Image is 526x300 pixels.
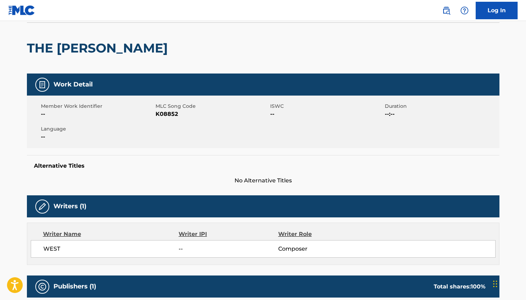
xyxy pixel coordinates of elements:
img: search [442,6,451,15]
span: ISWC [270,103,383,110]
div: Help [457,4,471,18]
span: -- [41,110,154,118]
h5: Alternative Titles [34,162,492,169]
a: Log In [476,2,518,19]
h5: Work Detail [53,81,93,89]
span: -- [179,245,278,253]
span: Duration [385,103,498,110]
img: MLC Logo [8,5,35,15]
img: Writers [38,202,46,211]
div: Writer Role [278,230,369,238]
span: --:-- [385,110,498,118]
img: help [460,6,469,15]
img: Publishers [38,282,46,291]
h2: THE [PERSON_NAME] [27,40,171,56]
h5: Writers (1) [53,202,86,210]
span: Language [41,125,154,133]
span: Member Work Identifier [41,103,154,110]
span: K08852 [156,110,268,118]
iframe: Chat Widget [491,266,526,300]
span: Composer [278,245,369,253]
h5: Publishers (1) [53,282,96,291]
span: 100 % [471,283,485,290]
div: Writer IPI [179,230,278,238]
div: Total shares: [434,282,485,291]
span: -- [41,133,154,141]
div: Drag [493,273,497,294]
span: No Alternative Titles [27,176,499,185]
a: Public Search [439,4,453,18]
img: Work Detail [38,81,46,89]
span: WEST [43,245,179,253]
span: MLC Song Code [156,103,268,110]
span: -- [270,110,383,118]
div: Writer Name [43,230,179,238]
